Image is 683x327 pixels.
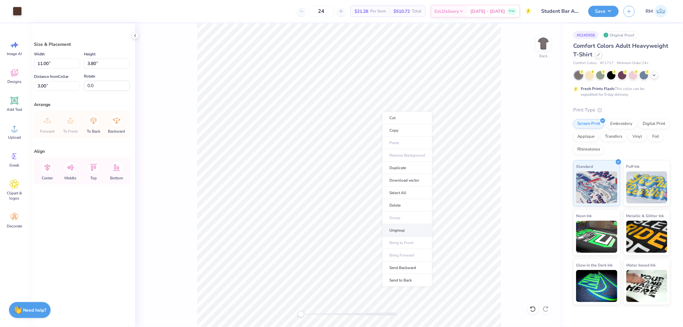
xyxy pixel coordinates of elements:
[84,72,95,80] label: Rotate
[382,111,432,124] li: Cut
[576,163,593,170] span: Standard
[576,221,617,253] img: Neon Ink
[646,8,653,15] span: RM
[576,270,617,302] img: Glow in the Dark Ink
[382,174,432,187] li: Download vector
[626,270,668,302] img: Water based Ink
[573,106,670,114] div: Print Type
[576,212,592,219] span: Neon Ink
[7,51,22,56] span: Image AI
[573,145,604,154] div: Rhinestones
[588,6,619,17] button: Save
[539,53,548,59] div: Back
[435,8,459,15] span: Est. Delivery
[34,41,130,48] div: Size & Placement
[626,163,640,170] span: Puff Ink
[382,224,432,237] li: Ungroup
[470,8,505,15] span: [DATE] - [DATE]
[394,8,410,15] span: $510.72
[573,61,597,66] span: Comfort Colors
[581,86,660,97] div: This color can be expedited for 5 day delivery.
[10,163,20,168] span: Greek
[576,171,617,203] img: Standard
[412,8,421,15] span: Total
[382,187,432,199] li: Select All
[573,31,598,39] div: # 524595B
[626,212,664,219] span: Metallic & Glitter Ink
[638,119,670,129] div: Digital Print
[382,162,432,174] li: Duplicate
[606,119,637,129] div: Embroidery
[626,171,668,203] img: Puff Ink
[617,61,649,66] span: Minimum Order: 24 +
[601,132,626,142] div: Transfers
[509,9,515,13] span: Free
[23,307,46,313] strong: Need help?
[90,176,97,181] span: Top
[309,5,334,17] input: – –
[7,224,22,229] span: Decorate
[7,79,21,84] span: Designs
[7,107,22,112] span: Add Text
[602,31,638,39] div: Original Proof
[108,129,125,134] span: Backward
[382,262,432,274] li: Send Backward
[382,124,432,137] li: Copy
[34,50,45,58] label: Width
[648,132,663,142] div: Foil
[576,262,613,268] span: Glow in the Dark Ink
[536,5,583,18] input: Untitled Design
[298,311,304,317] div: Accessibility label
[626,262,656,268] span: Water based Ink
[600,61,614,66] span: # C1717
[34,73,69,80] label: Distance from Collar
[84,50,95,58] label: Height
[8,135,21,140] span: Upload
[628,132,646,142] div: Vinyl
[354,8,368,15] span: $21.28
[110,176,123,181] span: Bottom
[34,148,130,155] div: Align
[87,129,100,134] span: To Back
[643,5,670,18] a: RM
[537,37,550,50] img: Back
[573,119,604,129] div: Screen Print
[655,5,667,18] img: Ronald Manipon
[34,101,130,108] div: Arrange
[573,132,599,142] div: Applique
[42,176,53,181] span: Center
[573,42,668,58] span: Comfort Colors Adult Heavyweight T-Shirt
[4,191,25,201] span: Clipart & logos
[382,199,432,212] li: Delete
[581,86,615,91] strong: Fresh Prints Flash:
[65,176,77,181] span: Middle
[370,8,386,15] span: Per Item
[382,274,432,287] li: Send to Back
[626,221,668,253] img: Metallic & Glitter Ink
